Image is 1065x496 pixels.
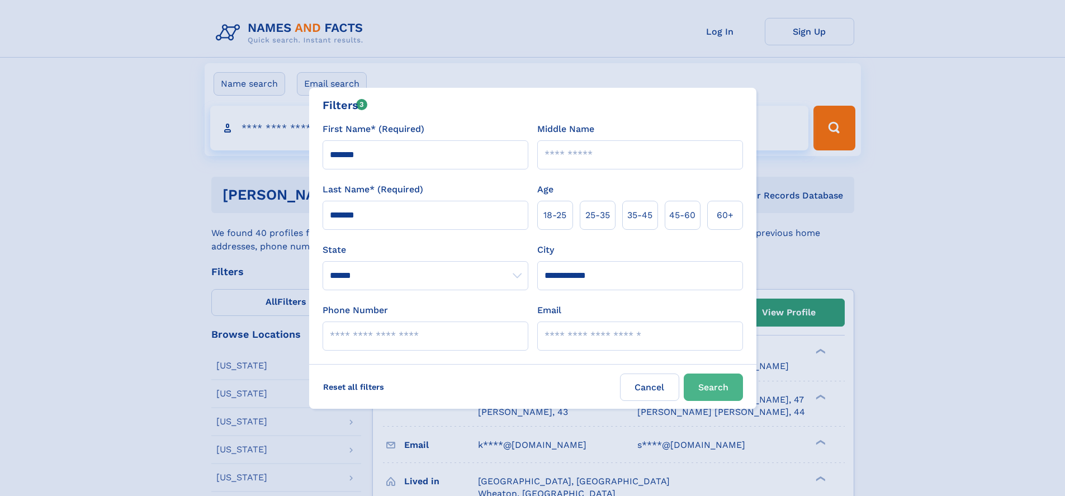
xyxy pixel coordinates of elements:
label: State [323,243,528,257]
label: Last Name* (Required) [323,183,423,196]
span: 35‑45 [627,209,652,222]
span: 60+ [717,209,733,222]
label: First Name* (Required) [323,122,424,136]
label: City [537,243,554,257]
button: Search [684,374,743,401]
div: Filters [323,97,368,114]
span: 45‑60 [669,209,695,222]
label: Middle Name [537,122,594,136]
label: Reset all filters [316,374,391,400]
label: Cancel [620,374,679,401]
span: 25‑35 [585,209,610,222]
span: 18‑25 [543,209,566,222]
label: Phone Number [323,304,388,317]
label: Email [537,304,561,317]
label: Age [537,183,553,196]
